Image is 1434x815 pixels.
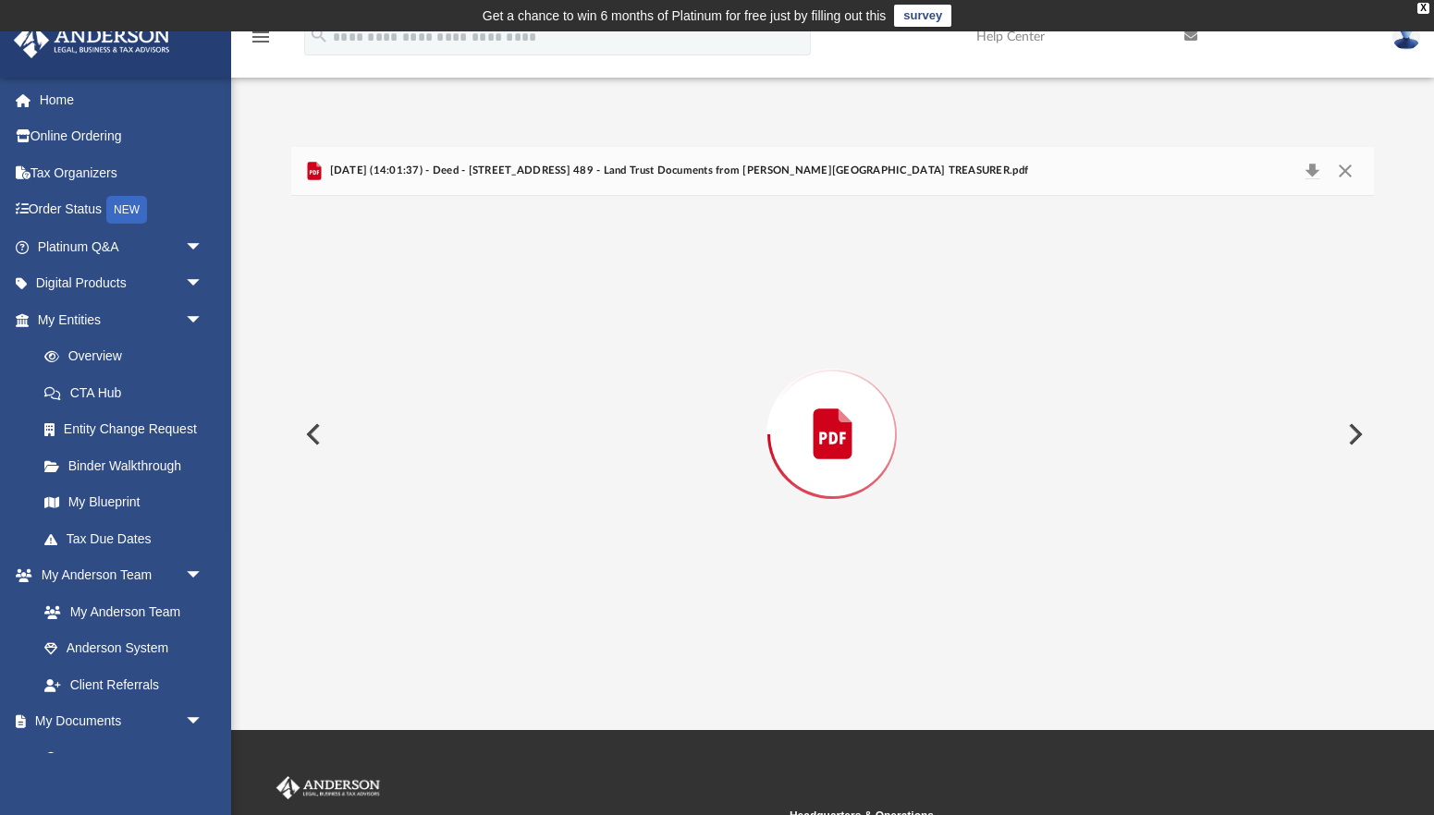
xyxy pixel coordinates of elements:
[13,191,231,229] a: Order StatusNEW
[26,338,231,375] a: Overview
[13,557,222,594] a: My Anderson Teamarrow_drop_down
[8,22,176,58] img: Anderson Advisors Platinum Portal
[13,228,231,265] a: Platinum Q&Aarrow_drop_down
[291,408,332,460] button: Previous File
[13,703,222,740] a: My Documentsarrow_drop_down
[1333,408,1374,460] button: Next File
[26,411,231,448] a: Entity Change Request
[26,739,213,776] a: Box
[894,5,951,27] a: survey
[13,265,231,302] a: Digital Productsarrow_drop_down
[13,81,231,118] a: Home
[185,228,222,266] span: arrow_drop_down
[185,265,222,303] span: arrow_drop_down
[1329,158,1362,184] button: Close
[273,776,384,800] img: Anderson Advisors Platinum Portal
[26,593,213,630] a: My Anderson Team
[106,196,147,224] div: NEW
[26,447,231,484] a: Binder Walkthrough
[26,666,222,703] a: Client Referrals
[185,557,222,595] span: arrow_drop_down
[26,484,222,521] a: My Blueprint
[13,154,231,191] a: Tax Organizers
[26,374,231,411] a: CTA Hub
[13,301,231,338] a: My Entitiesarrow_drop_down
[309,25,329,45] i: search
[250,35,272,48] a: menu
[325,163,1028,179] span: [DATE] (14:01:37) - Deed - [STREET_ADDRESS] 489 - Land Trust Documents from [PERSON_NAME][GEOGRAP...
[1295,158,1329,184] button: Download
[13,118,231,155] a: Online Ordering
[185,703,222,741] span: arrow_drop_down
[1417,3,1429,14] div: close
[250,26,272,48] i: menu
[483,5,887,27] div: Get a chance to win 6 months of Platinum for free just by filling out this
[291,147,1374,673] div: Preview
[26,630,222,667] a: Anderson System
[1392,23,1420,50] img: User Pic
[26,520,231,557] a: Tax Due Dates
[185,301,222,339] span: arrow_drop_down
